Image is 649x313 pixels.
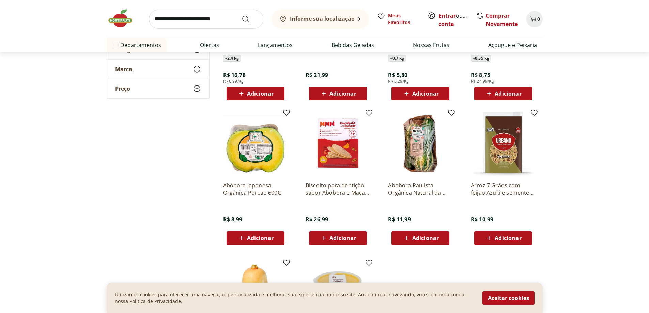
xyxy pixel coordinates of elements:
[107,8,141,29] img: Hortifruti
[227,231,284,245] button: Adicionar
[471,111,536,176] img: Arroz 7 Grãos com feijão Azuki e semente abóbora Urbano 500g
[377,12,419,26] a: Meus Favoritos
[388,79,409,84] span: R$ 8,29/Kg
[495,91,521,96] span: Adicionar
[107,79,209,98] button: Preço
[438,12,476,28] a: Criar conta
[200,41,219,49] a: Ofertas
[438,12,469,28] span: ou
[115,291,474,305] p: Utilizamos cookies para oferecer uma navegação personalizada e melhorar sua experiencia no nosso ...
[388,12,419,26] span: Meus Favoritos
[331,41,374,49] a: Bebidas Geladas
[471,71,490,79] span: R$ 8,75
[223,182,288,197] a: Abóbora Japonesa Orgânica Porção 600G
[412,91,439,96] span: Adicionar
[272,10,369,29] button: Informe sua localização
[306,216,328,223] span: R$ 26,99
[474,231,532,245] button: Adicionar
[474,87,532,100] button: Adicionar
[112,37,161,53] span: Departamentos
[309,231,367,245] button: Adicionar
[471,182,536,197] a: Arroz 7 Grãos com feijão Azuki e semente abóbora Urbano 500g
[329,235,356,241] span: Adicionar
[537,16,540,22] span: 0
[329,91,356,96] span: Adicionar
[306,182,370,197] a: Biscoito para dentição sabor Abóbora e Maçã Papapá 36g
[471,216,493,223] span: R$ 10,99
[471,55,491,62] span: ~ 0,35 kg
[227,87,284,100] button: Adicionar
[388,111,453,176] img: Abobora Paulista Orgânica Natural da Terra 600g
[391,231,449,245] button: Adicionar
[242,15,258,23] button: Submit Search
[290,15,355,22] b: Informe sua localização
[438,12,456,19] a: Entrar
[115,85,130,92] span: Preço
[258,41,293,49] a: Lançamentos
[388,182,453,197] a: Abobora Paulista Orgânica Natural da Terra 600g
[388,55,406,62] span: ~ 0,7 kg
[223,79,244,84] span: R$ 6,99/Kg
[223,216,243,223] span: R$ 8,99
[115,66,132,73] span: Marca
[309,87,367,100] button: Adicionar
[112,37,120,53] button: Menu
[388,216,411,223] span: R$ 11,99
[107,60,209,79] button: Marca
[149,10,263,29] input: search
[495,235,521,241] span: Adicionar
[412,235,439,241] span: Adicionar
[488,41,537,49] a: Açougue e Peixaria
[306,111,370,176] img: Biscoito para dentição sabor Abóbora e Maçã Papapá 36g
[482,291,535,305] button: Aceitar cookies
[223,111,288,176] img: Abóbora Japonesa Orgânica Porção 600G
[526,11,543,27] button: Carrinho
[486,12,518,28] a: Comprar Novamente
[247,91,274,96] span: Adicionar
[223,71,246,79] span: R$ 16,78
[247,235,274,241] span: Adicionar
[306,71,328,79] span: R$ 21,99
[223,55,241,62] span: ~ 2,4 kg
[471,79,494,84] span: R$ 24,99/Kg
[391,87,449,100] button: Adicionar
[388,71,407,79] span: R$ 5,80
[413,41,449,49] a: Nossas Frutas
